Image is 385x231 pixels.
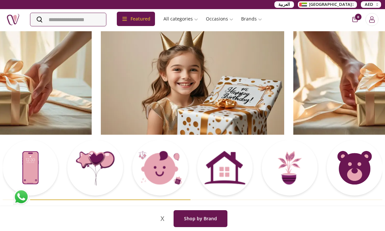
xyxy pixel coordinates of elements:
[158,215,167,223] span: X
[309,1,352,8] span: [GEOGRAPHIC_DATA]
[7,13,20,26] img: Nigwa-uae-gifts
[299,3,307,7] img: Arabic_dztd3n.png
[327,140,382,197] a: Card Thumbnail
[170,210,227,227] a: Shop by Brand
[278,1,290,8] span: العربية
[197,140,253,197] a: Card Thumbnail
[13,189,29,205] img: whatsapp
[361,1,381,8] button: AED
[237,13,266,25] a: Brands
[30,13,106,26] input: Search
[365,13,378,26] button: Login
[174,210,227,227] button: Shop by Brand
[365,1,373,8] span: AED
[352,17,358,22] button: cart-button
[262,140,318,197] a: Card Thumbnail
[132,140,188,197] a: Card Thumbnail
[160,13,202,25] a: All categories
[202,13,237,25] a: Occasions
[3,140,58,197] a: Card Thumbnail
[117,12,155,26] div: Featured
[68,140,123,197] a: Card Thumbnail
[355,14,362,20] span: 0
[298,1,357,8] button: [GEOGRAPHIC_DATA]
